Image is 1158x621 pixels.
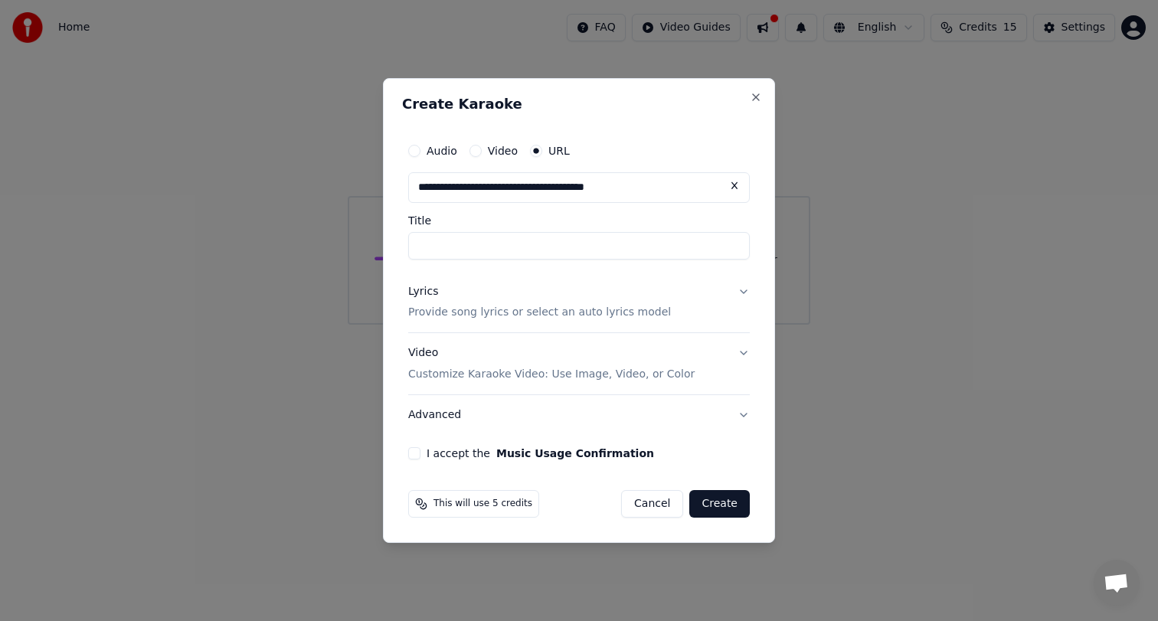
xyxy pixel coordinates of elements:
[408,284,438,299] div: Lyrics
[402,97,756,111] h2: Create Karaoke
[488,145,518,156] label: Video
[427,448,654,459] label: I accept the
[621,490,683,518] button: Cancel
[408,215,750,226] label: Title
[548,145,570,156] label: URL
[427,145,457,156] label: Audio
[408,395,750,435] button: Advanced
[408,306,671,321] p: Provide song lyrics or select an auto lyrics model
[408,334,750,395] button: VideoCustomize Karaoke Video: Use Image, Video, or Color
[496,448,654,459] button: I accept the
[408,367,695,382] p: Customize Karaoke Video: Use Image, Video, or Color
[408,272,750,333] button: LyricsProvide song lyrics or select an auto lyrics model
[433,498,532,510] span: This will use 5 credits
[408,346,695,383] div: Video
[689,490,750,518] button: Create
